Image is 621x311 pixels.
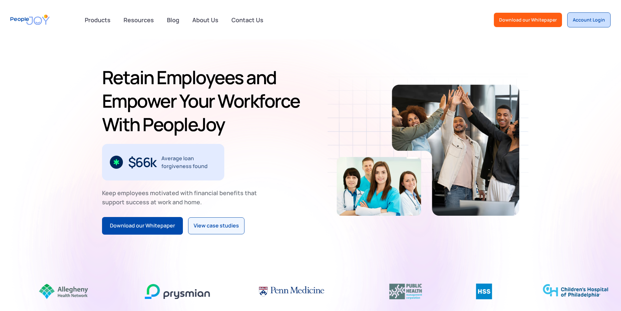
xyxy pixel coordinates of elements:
div: Download our Whitepaper [499,17,557,23]
div: Download our Whitepaper [110,222,175,230]
img: Retain-Employees-PeopleJoy [392,85,519,216]
a: Resources [120,13,158,27]
a: home [10,10,50,29]
div: $66k [128,157,156,167]
a: Download our Whitepaper [494,13,562,27]
a: View case studies [188,217,244,234]
h1: Retain Employees and Empower Your Workforce With PeopleJoy [102,66,308,136]
div: View case studies [194,222,239,230]
div: 2 / 3 [102,144,224,180]
a: Blog [163,13,183,27]
img: Retain-Employees-PeopleJoy [337,157,421,216]
div: Average loan forgiveness found [161,154,216,170]
div: Account Login [573,17,605,23]
a: Contact Us [228,13,267,27]
a: About Us [188,13,222,27]
div: Keep employees motivated with financial benefits that support success at work and home. [102,188,262,207]
a: Download our Whitepaper [102,217,183,235]
a: Account Login [567,12,611,27]
div: Products [81,13,114,26]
